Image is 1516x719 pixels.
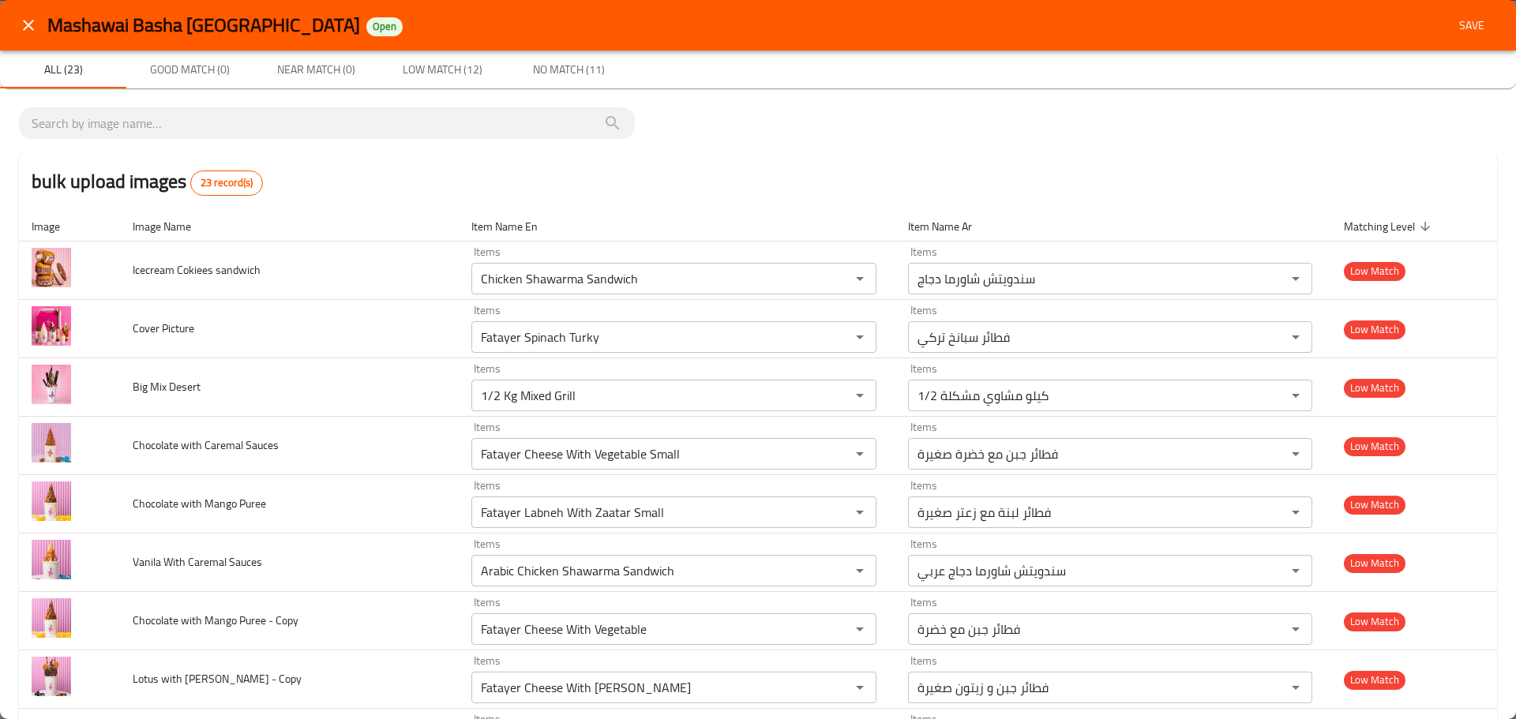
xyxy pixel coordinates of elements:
[133,260,261,280] span: Icecream Cokiees sandwich
[32,657,71,696] img: Lotus with Oreo deasert - Copy
[32,306,71,346] img: Cover Picture
[849,676,871,698] button: Open
[849,501,871,523] button: Open
[1344,496,1405,514] span: Low Match
[459,212,895,242] th: Item Name En
[136,60,243,80] span: Good Match (0)
[366,17,403,36] div: Open
[32,248,71,287] img: Icecream Cokiees sandwich
[9,6,47,44] button: close
[32,167,263,196] h2: bulk upload images
[1285,384,1307,406] button: Open
[133,552,262,572] span: Vanila With Caremal Sauces
[19,212,120,242] th: Image
[895,212,1332,242] th: Item Name Ar
[32,110,622,136] input: search
[1344,554,1405,572] span: Low Match
[1344,612,1405,631] span: Low Match
[32,423,71,462] img: Chocolate with Caremal Sauces
[1344,262,1405,280] span: Low Match
[47,7,360,43] span: Mashawai Basha [GEOGRAPHIC_DATA]
[1285,443,1307,465] button: Open
[1447,11,1497,40] button: Save
[849,618,871,640] button: Open
[515,60,622,80] span: No Match (11)
[133,376,201,397] span: Big Mix Desert
[1344,379,1405,397] span: Low Match
[133,318,194,339] span: Cover Picture
[1344,320,1405,339] span: Low Match
[849,326,871,348] button: Open
[32,540,71,579] img: Vanila With Caremal Sauces
[262,60,370,80] span: Near Match (0)
[849,560,871,582] button: Open
[32,598,71,638] img: Chocolate with Mango Puree - Copy
[849,384,871,406] button: Open
[9,60,117,80] span: All (23)
[366,20,403,33] span: Open
[1285,618,1307,640] button: Open
[133,217,212,236] span: Image Name
[1285,326,1307,348] button: Open
[1344,217,1435,236] span: Matching Level
[191,175,262,191] span: 23 record(s)
[1344,671,1405,689] span: Low Match
[133,668,302,689] span: Lotus with [PERSON_NAME] - Copy
[849,443,871,465] button: Open
[1344,437,1405,455] span: Low Match
[1453,16,1491,36] span: Save
[1285,501,1307,523] button: Open
[1285,676,1307,698] button: Open
[1285,560,1307,582] button: Open
[133,435,279,455] span: Chocolate with Caremal Sauces
[1285,268,1307,290] button: Open
[133,493,266,514] span: Chocolate with Mango Puree
[32,365,71,404] img: Big Mix Desert
[32,481,71,521] img: Chocolate with Mango Puree
[133,610,298,631] span: Chocolate with Mango Puree - Copy
[849,268,871,290] button: Open
[388,60,496,80] span: Low Match (12)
